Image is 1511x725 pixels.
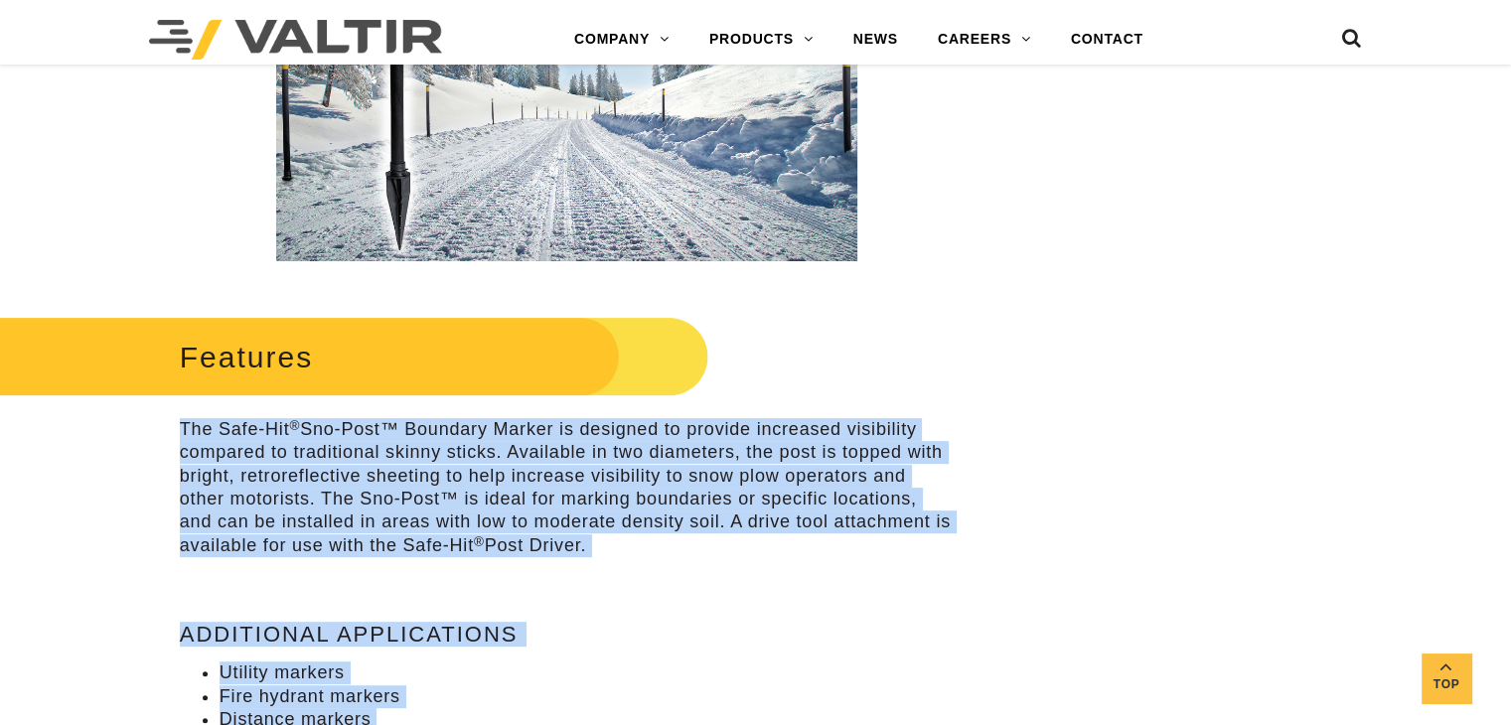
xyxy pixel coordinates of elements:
a: CONTACT [1051,20,1163,60]
a: COMPANY [554,20,689,60]
sup: ® [474,534,485,549]
a: Top [1422,653,1471,703]
li: Utility markers [220,661,954,684]
sup: ® [289,418,300,433]
p: The Safe-Hit Sno-Post™ Boundary Marker is designed to provide increased visibility compared to tr... [180,418,954,557]
li: Fire hydrant markers [220,685,954,708]
a: PRODUCTS [689,20,833,60]
a: NEWS [833,20,918,60]
a: CAREERS [918,20,1051,60]
h4: Additional Applications [180,623,954,647]
span: Top [1422,673,1471,696]
img: Valtir [149,20,442,60]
